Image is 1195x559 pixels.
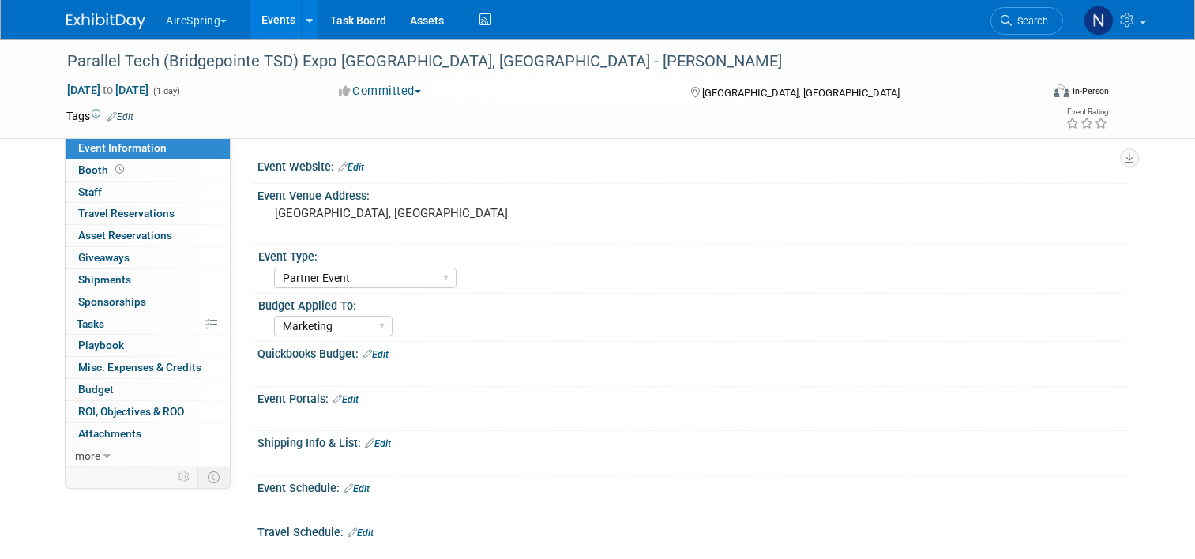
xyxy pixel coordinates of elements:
span: Attachments [78,427,141,440]
a: Shipments [66,269,230,291]
a: Giveaways [66,247,230,268]
td: Toggle Event Tabs [198,467,231,487]
div: Event Portals: [257,387,1129,407]
td: Tags [66,108,133,124]
span: to [100,84,115,96]
div: Budget Applied To: [258,294,1122,313]
a: Sponsorships [66,291,230,313]
button: Committed [333,83,427,99]
span: Giveaways [78,251,130,264]
a: Booth [66,159,230,181]
span: Sponsorships [78,295,146,308]
a: Edit [107,111,133,122]
div: Parallel Tech (Bridgepointe TSD) Expo [GEOGRAPHIC_DATA], [GEOGRAPHIC_DATA] - [PERSON_NAME] [62,47,1020,76]
a: Travel Reservations [66,203,230,224]
a: Edit [333,394,359,405]
pre: [GEOGRAPHIC_DATA], [GEOGRAPHIC_DATA] [275,206,603,220]
span: Search [1012,15,1048,27]
span: more [75,449,100,462]
a: Event Information [66,137,230,159]
div: In-Person [1072,85,1109,97]
span: Booth [78,163,127,176]
img: Natalie Pyron [1084,6,1114,36]
span: Tasks [77,317,104,330]
span: [DATE] [DATE] [66,83,149,97]
a: Edit [338,162,364,173]
td: Personalize Event Tab Strip [171,467,198,487]
a: Edit [344,483,370,494]
div: Event Schedule: [257,476,1129,497]
span: ROI, Objectives & ROO [78,405,184,418]
span: (1 day) [152,86,180,96]
a: more [66,445,230,467]
a: Playbook [66,335,230,356]
div: Travel Schedule: [257,520,1129,541]
span: Travel Reservations [78,207,175,219]
div: Event Format [955,82,1109,106]
a: Edit [365,438,391,449]
div: Event Website: [257,155,1129,175]
span: Misc. Expenses & Credits [78,361,201,373]
span: Budget [78,383,114,396]
span: Playbook [78,339,124,351]
a: Edit [363,349,389,360]
span: Shipments [78,273,131,286]
img: ExhibitDay [66,13,145,29]
a: Budget [66,379,230,400]
span: [GEOGRAPHIC_DATA], [GEOGRAPHIC_DATA] [702,87,900,99]
span: Staff [78,186,102,198]
a: Edit [348,527,374,538]
a: Search [990,7,1063,35]
div: Shipping Info & List: [257,431,1129,452]
div: Event Type: [258,245,1122,264]
a: Tasks [66,313,230,335]
img: Format-Inperson.png [1054,84,1069,97]
a: Staff [66,182,230,203]
a: Attachments [66,423,230,445]
a: ROI, Objectives & ROO [66,401,230,422]
a: Misc. Expenses & Credits [66,357,230,378]
div: Event Rating [1065,108,1108,116]
span: Booth not reserved yet [112,163,127,175]
span: Asset Reservations [78,229,172,242]
span: Event Information [78,141,167,154]
a: Asset Reservations [66,225,230,246]
div: Quickbooks Budget: [257,342,1129,362]
div: Event Venue Address: [257,184,1129,204]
